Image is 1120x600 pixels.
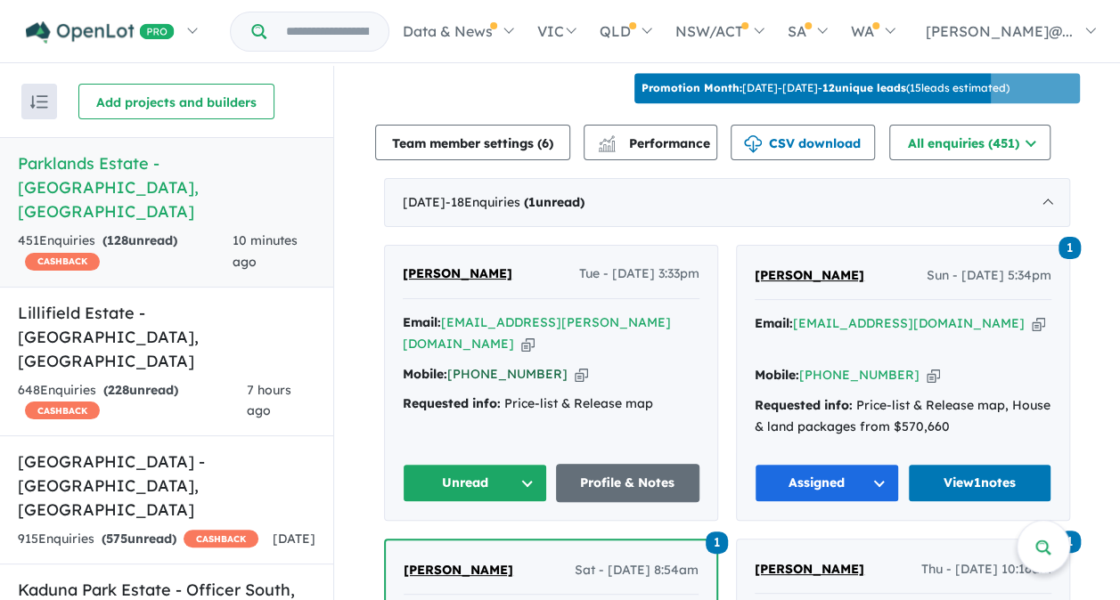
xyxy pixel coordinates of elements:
span: [PERSON_NAME] [404,562,513,578]
a: View1notes [908,464,1052,502]
div: 915 Enquir ies [18,529,258,550]
span: [PERSON_NAME] [755,267,864,283]
strong: ( unread) [102,531,176,547]
strong: Requested info: [755,397,853,413]
a: 1 [1059,234,1081,258]
button: All enquiries (451) [889,125,1051,160]
a: [PHONE_NUMBER] [799,367,920,383]
strong: ( unread) [103,382,178,398]
a: [PHONE_NUMBER] [447,366,568,382]
strong: ( unread) [524,194,585,210]
span: CASHBACK [25,253,100,271]
h5: Parklands Estate - [GEOGRAPHIC_DATA] , [GEOGRAPHIC_DATA] [18,151,315,223]
div: 648 Enquir ies [18,380,247,423]
a: Profile & Notes [556,464,700,502]
strong: Email: [755,315,793,331]
img: bar-chart.svg [598,141,616,152]
span: 1 [706,531,728,554]
span: Sat - [DATE] 8:54am [575,560,699,581]
span: CASHBACK [184,530,258,547]
button: Copy [1032,314,1045,333]
a: [EMAIL_ADDRESS][DOMAIN_NAME] [793,315,1025,331]
span: 10 minutes ago [233,232,298,270]
button: Team member settings (6) [375,125,570,160]
strong: Mobile: [755,367,799,383]
button: CSV download [731,125,875,160]
span: 7 hours ago [247,382,291,419]
h5: Lillifield Estate - [GEOGRAPHIC_DATA] , [GEOGRAPHIC_DATA] [18,301,315,373]
span: CASHBACK [25,401,100,419]
span: 228 [108,382,129,398]
a: [PERSON_NAME] [755,265,864,287]
button: Copy [575,365,588,384]
div: [DATE] [384,178,1070,228]
span: Tue - [DATE] 3:33pm [579,264,699,285]
b: 12 unique leads [822,81,906,94]
a: [EMAIL_ADDRESS][PERSON_NAME][DOMAIN_NAME] [403,314,671,352]
span: [PERSON_NAME]@... [926,22,1073,40]
strong: Requested info: [403,395,501,411]
h5: [GEOGRAPHIC_DATA] - [GEOGRAPHIC_DATA] , [GEOGRAPHIC_DATA] [18,450,315,522]
span: [PERSON_NAME] [755,561,864,577]
a: [PERSON_NAME] [755,559,864,580]
div: Price-list & Release map, House & land packages from $570,660 [755,395,1051,438]
span: 128 [107,232,128,248]
button: Copy [927,366,940,385]
strong: ( unread) [102,232,177,248]
span: [PERSON_NAME] [403,265,512,281]
button: Performance [584,125,717,160]
strong: Mobile: [403,366,447,382]
span: Sun - [DATE] 5:34pm [927,265,1051,287]
b: Promotion Month: [642,81,742,94]
button: Assigned [755,464,899,502]
img: sort.svg [30,95,48,109]
a: [PERSON_NAME] [403,264,512,285]
img: Openlot PRO Logo White [26,21,175,44]
span: 6 [542,135,549,151]
p: [DATE] - [DATE] - ( 15 leads estimated) [642,80,1010,96]
div: Price-list & Release map [403,393,699,415]
a: [PERSON_NAME] [404,560,513,581]
a: 1 [706,529,728,553]
span: Performance [601,135,710,151]
span: 1 [528,194,535,210]
button: Add projects and builders [78,84,274,119]
strong: Email: [403,314,441,330]
span: 575 [106,531,127,547]
span: - 18 Enquir ies [446,194,585,210]
div: 451 Enquir ies [18,231,233,273]
img: download icon [744,135,762,153]
input: Try estate name, suburb, builder or developer [270,12,385,51]
span: [DATE] [273,531,315,547]
button: Unread [403,464,547,502]
span: Thu - [DATE] 10:16am [921,559,1051,580]
span: 1 [1059,237,1081,259]
button: Copy [521,335,535,353]
img: line-chart.svg [599,135,615,145]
